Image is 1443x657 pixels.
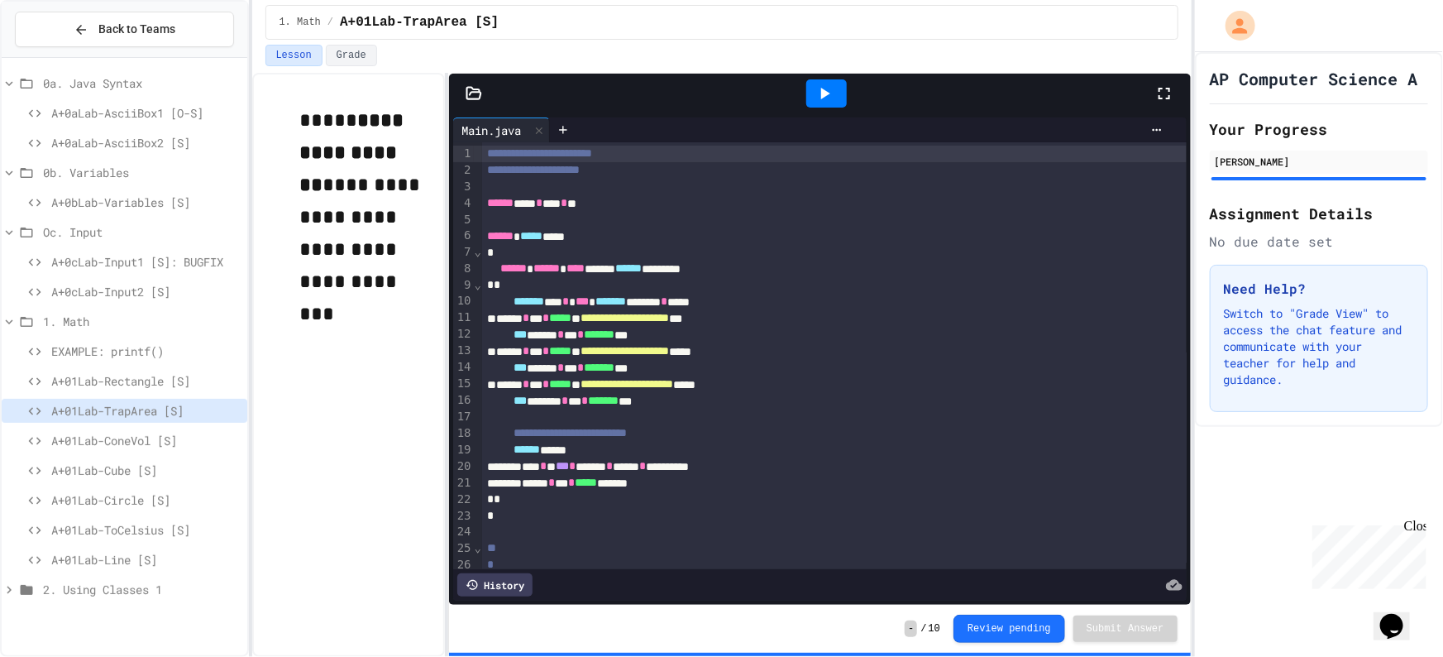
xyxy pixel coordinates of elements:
button: Back to Teams [15,12,234,47]
span: A+01Lab-Circle [S] [51,492,241,509]
span: A+0cLab-Input1 [S]: BUGFIX [51,253,241,271]
div: 8 [453,261,474,277]
span: A+01Lab-TrapArea [S] [51,402,241,420]
div: 26 [453,557,474,573]
div: 6 [453,228,474,244]
span: A+01Lab-Line [S] [51,551,241,568]
h2: Your Progress [1210,117,1429,141]
span: Fold line [474,278,482,291]
div: Main.java [453,117,550,142]
span: / [920,622,926,635]
span: A+0aLab-AsciiBox2 [S] [51,134,241,151]
div: [PERSON_NAME] [1215,154,1424,169]
div: 2 [453,162,474,179]
span: A+01Lab-ConeVol [S] [51,432,241,449]
h3: Need Help? [1224,279,1415,299]
span: Oc. Input [43,223,241,241]
div: My Account [1208,7,1259,45]
h2: Assignment Details [1210,202,1429,225]
div: 4 [453,195,474,212]
div: 20 [453,458,474,475]
span: EXAMPLE: printf() [51,343,241,360]
span: / [327,16,333,29]
span: A+01Lab-TrapArea [S] [340,12,499,32]
span: - [905,621,917,637]
div: 10 [453,293,474,309]
iframe: chat widget [1306,519,1426,589]
button: Lesson [265,45,323,66]
button: Grade [326,45,377,66]
div: 23 [453,508,474,525]
div: 12 [453,326,474,343]
div: Main.java [453,122,529,139]
span: Submit Answer [1087,622,1164,635]
button: Submit Answer [1073,616,1178,642]
div: 3 [453,179,474,195]
div: Chat with us now!Close [7,7,114,105]
span: 0a. Java Syntax [43,74,241,92]
div: 21 [453,475,474,492]
span: A+0aLab-AsciiBox1 [O-S] [51,104,241,122]
p: Switch to "Grade View" to access the chat feature and communicate with your teacher for help and ... [1224,305,1415,388]
h1: AP Computer Science A [1210,67,1418,90]
div: No due date set [1210,232,1429,252]
div: 18 [453,425,474,442]
div: 17 [453,409,474,425]
div: History [457,573,533,597]
div: 14 [453,359,474,376]
span: 0b. Variables [43,164,241,181]
span: Back to Teams [98,21,175,38]
span: A+0cLab-Input2 [S] [51,283,241,300]
div: 5 [453,212,474,228]
div: 22 [453,492,474,508]
span: A+01Lab-ToCelsius [S] [51,521,241,539]
div: 19 [453,442,474,458]
span: A+01Lab-Rectangle [S] [51,372,241,390]
div: 15 [453,376,474,392]
div: 11 [453,309,474,326]
button: Review pending [953,615,1065,643]
span: A+0bLab-Variables [S] [51,194,241,211]
span: A+01Lab-Cube [S] [51,462,241,479]
div: 24 [453,524,474,540]
span: 1. Math [280,16,321,29]
span: Fold line [474,541,482,554]
span: Fold line [474,245,482,258]
div: 25 [453,540,474,557]
div: 16 [453,392,474,409]
div: 9 [453,277,474,294]
div: 13 [453,343,474,359]
div: 7 [453,244,474,261]
span: 2. Using Classes 1 [43,581,241,598]
span: 1. Math [43,313,241,330]
iframe: chat widget [1374,591,1426,640]
span: 10 [929,622,940,635]
div: 1 [453,146,474,162]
